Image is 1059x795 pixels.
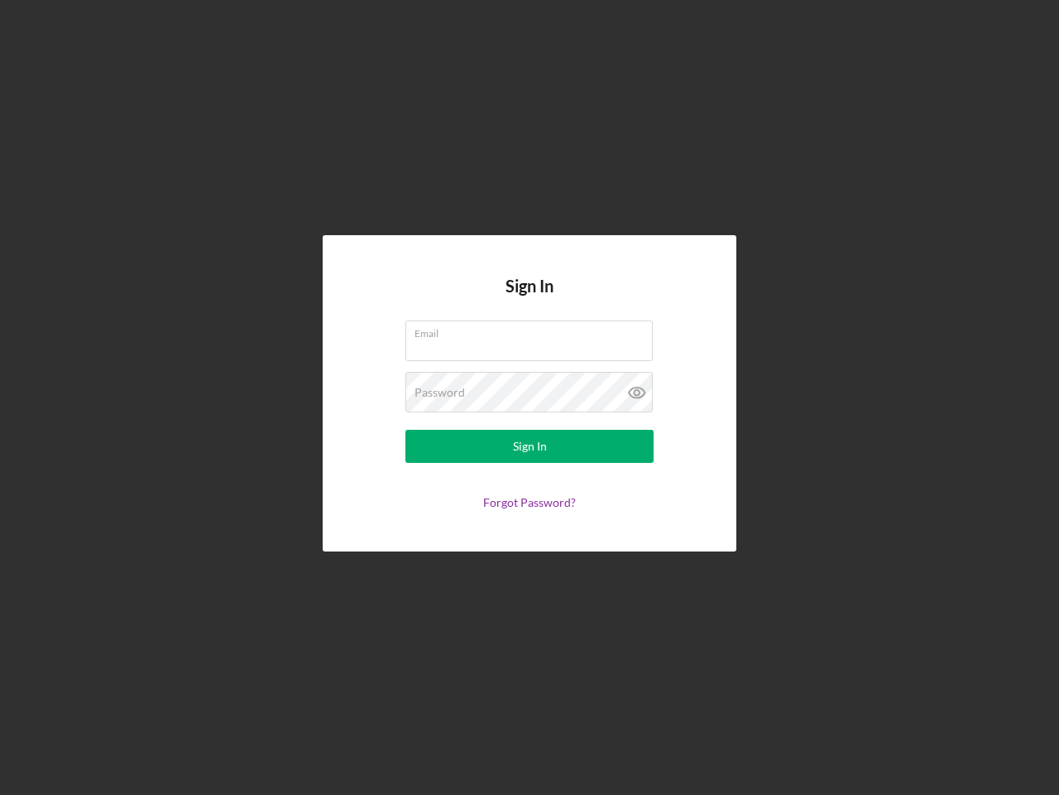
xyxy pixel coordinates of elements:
[513,430,547,463] div: Sign In
[405,430,654,463] button: Sign In
[414,321,653,340] label: Email
[414,386,465,399] label: Password
[506,277,553,320] h4: Sign In
[483,495,576,509] a: Forgot Password?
